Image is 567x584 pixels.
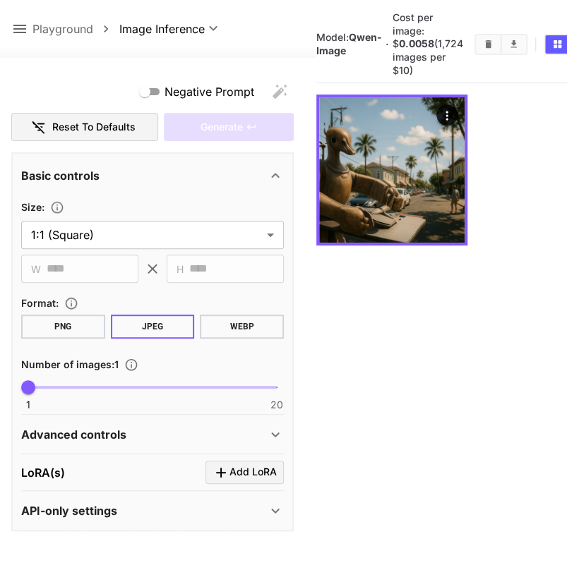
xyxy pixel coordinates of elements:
span: 1 [26,398,30,412]
span: Model: [316,31,382,56]
button: PNG [21,315,105,339]
img: 2Q== [319,97,465,243]
p: Basic controls [21,167,100,184]
nav: breadcrumb [32,20,119,37]
button: Adjust the dimensions of the generated image by specifying its width and height in pixels, or sel... [44,200,70,214]
span: 1:1 (Square) [31,226,261,243]
button: Clear Images [476,35,501,54]
button: Reset to defaults [11,113,158,142]
b: 0.0058 [399,37,434,49]
button: JPEG [111,315,195,339]
b: Qwen-Image [316,31,382,56]
span: W [31,261,41,277]
div: Actions [436,104,458,126]
p: Advanced controls [21,426,126,443]
span: 20 [270,398,283,412]
p: API-only settings [21,502,117,519]
div: Clear ImagesDownload All [475,34,527,55]
button: Download All [501,35,526,54]
div: Basic controls [21,159,284,193]
p: LoRA(s) [21,464,65,481]
span: Add LoRA [229,463,277,481]
span: Negative Prompt [165,83,254,100]
iframe: Chat Widget [496,516,567,584]
span: H [177,261,184,277]
button: WEBP [200,315,284,339]
span: Size : [21,201,44,213]
span: Image Inference [119,20,204,37]
div: Advanced controls [21,418,284,451]
p: · [386,36,389,53]
button: Choose the file format for the output image. [59,296,84,310]
button: Click to add LoRA [205,461,284,484]
div: API-only settings [21,494,284,528]
button: Specify how many images to generate in a single request. Each image generation will be charged se... [119,358,144,372]
span: Format : [21,297,59,309]
span: Cost per image: $ (1,724 images per $10) [393,11,463,76]
a: Playground [32,20,93,37]
span: Number of images : 1 [21,358,119,370]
